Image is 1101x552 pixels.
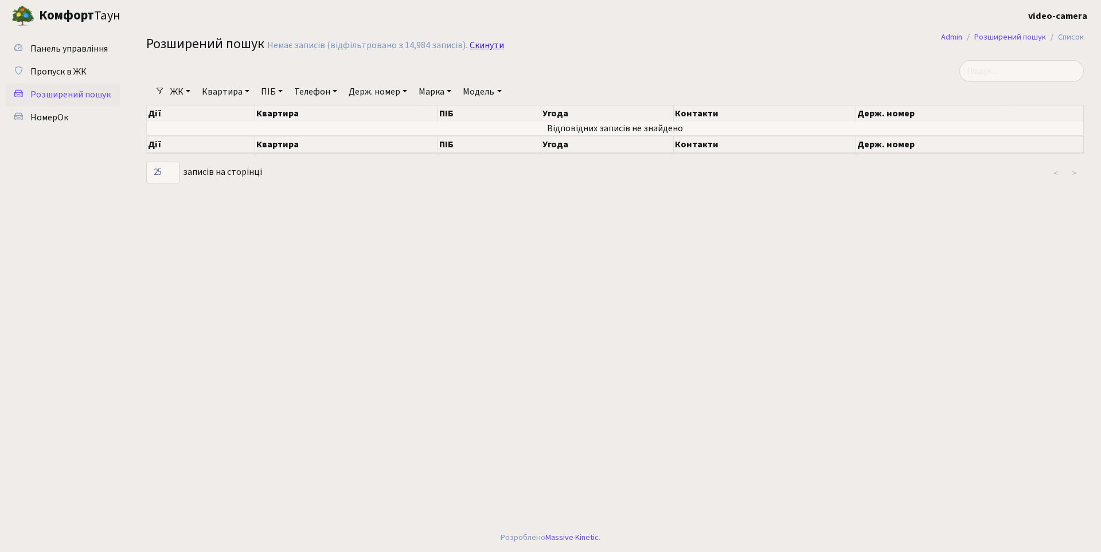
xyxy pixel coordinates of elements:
[255,105,439,122] th: Квартира
[267,40,467,51] div: Немає записів (відфільтровано з 14,984 записів).
[438,136,541,153] th: ПІБ
[1046,31,1084,44] li: Список
[166,82,195,101] a: ЖК
[545,531,599,543] a: Massive Kinetic
[941,31,962,43] a: Admin
[146,162,179,183] select: записів на сторінці
[146,162,262,183] label: записів на сторінці
[147,122,1084,135] td: Відповідних записів не знайдено
[255,136,439,153] th: Квартира
[39,6,94,25] b: Комфорт
[1028,9,1087,23] a: video-camera
[6,106,120,129] a: НомерОк
[147,105,255,122] th: Дії
[924,25,1101,49] nav: breadcrumb
[458,82,506,101] a: Модель
[290,82,342,101] a: Телефон
[143,6,172,25] button: Переключити навігацію
[438,105,541,122] th: ПІБ
[1028,10,1087,22] b: video-camera
[856,136,1084,153] th: Держ. номер
[11,5,34,28] img: logo.png
[39,6,120,26] span: Таун
[30,111,68,124] span: НомерОк
[674,105,856,122] th: Контакти
[30,88,111,101] span: Розширений пошук
[674,136,856,153] th: Контакти
[6,37,120,60] a: Панель управління
[256,82,287,101] a: ПІБ
[344,82,412,101] a: Держ. номер
[6,60,120,83] a: Пропуск в ЖК
[541,136,674,153] th: Угода
[470,40,504,51] a: Скинути
[146,34,264,54] span: Розширений пошук
[501,531,600,544] div: Розроблено .
[30,65,87,78] span: Пропуск в ЖК
[197,82,254,101] a: Квартира
[30,42,108,55] span: Панель управління
[959,60,1084,82] input: Пошук...
[856,105,1084,122] th: Держ. номер
[147,136,255,153] th: Дії
[6,83,120,106] a: Розширений пошук
[414,82,456,101] a: Марка
[541,105,674,122] th: Угода
[974,31,1046,43] a: Розширений пошук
